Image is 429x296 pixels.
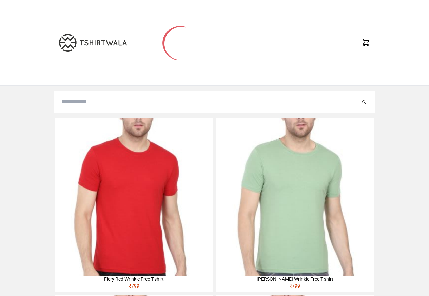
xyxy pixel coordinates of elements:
div: ₹ 799 [55,282,213,292]
div: ₹ 799 [216,282,374,292]
img: TW-LOGO-400-104.png [59,34,127,52]
button: Submit your search query. [360,98,367,106]
div: Fiery Red Wrinkle Free T-shirt [55,276,213,282]
div: [PERSON_NAME] Wrinkle Free T-shirt [216,276,374,282]
img: 4M6A2225-320x320.jpg [55,118,213,276]
a: [PERSON_NAME] Wrinkle Free T-shirt₹799 [216,118,374,292]
a: Fiery Red Wrinkle Free T-shirt₹799 [55,118,213,292]
img: 4M6A2211-320x320.jpg [216,118,374,276]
